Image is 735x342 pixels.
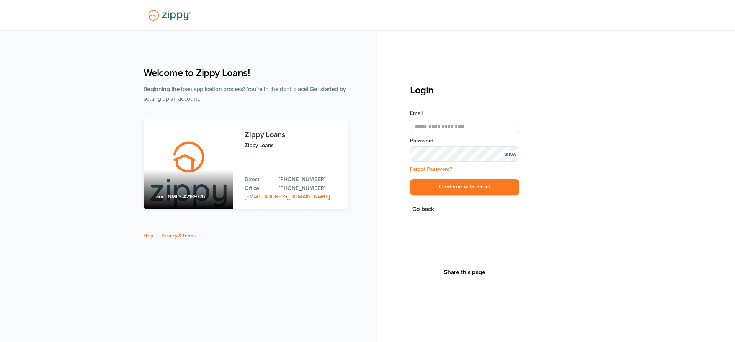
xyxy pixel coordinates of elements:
[410,137,519,145] label: Password
[168,193,205,200] span: NMLS #2189776
[245,193,330,200] a: Email Address: zippyguide@zippymh.com
[245,175,271,184] p: Direct:
[410,110,519,117] label: Email
[410,166,452,172] a: Forgot Password?
[144,67,348,79] h1: Welcome to Zippy Loans!
[410,146,519,162] input: Input Password
[245,131,340,139] h3: Zippy Loans
[503,151,518,158] div: SHOW
[410,179,519,195] button: Continue with email
[410,119,519,134] input: Email Address
[245,184,271,193] p: Office:
[162,233,196,239] a: Privacy & Terms
[279,175,340,184] a: Direct Phone: 512-975-2947
[245,141,340,150] p: Zippy Loans
[279,184,340,193] a: Office Phone: 512-975-2947
[410,84,519,96] h3: Login
[151,193,168,200] span: Branch
[144,233,154,239] a: Help
[144,86,346,102] span: Beginning the loan application process? You're in the right place! Get started by setting up an a...
[144,7,195,24] img: Lender Logo
[442,268,488,276] button: Share This Page
[410,204,436,214] button: Go back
